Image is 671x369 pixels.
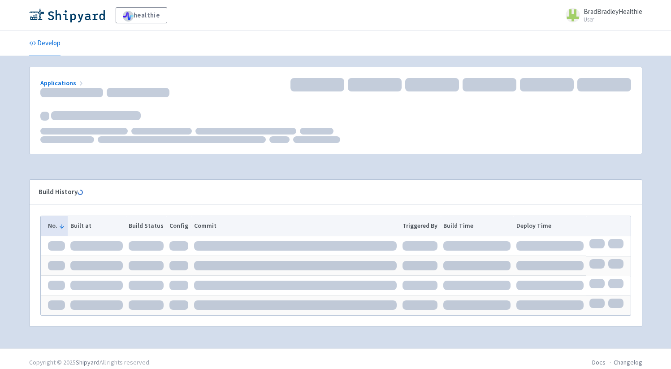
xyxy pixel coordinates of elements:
[400,216,441,236] th: Triggered By
[614,358,642,366] a: Changelog
[48,221,65,230] button: No.
[584,17,642,22] small: User
[76,358,100,366] a: Shipyard
[68,216,126,236] th: Built at
[126,216,167,236] th: Build Status
[592,358,606,366] a: Docs
[40,79,85,87] a: Applications
[584,7,642,16] span: BradBradleyHealthie
[116,7,167,23] a: healthie
[29,358,151,367] div: Copyright © 2025 All rights reserved.
[441,216,514,236] th: Build Time
[560,8,642,22] a: BradBradleyHealthie User
[166,216,191,236] th: Config
[191,216,400,236] th: Commit
[29,31,61,56] a: Develop
[29,8,105,22] img: Shipyard logo
[39,187,619,197] div: Build History
[513,216,586,236] th: Deploy Time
